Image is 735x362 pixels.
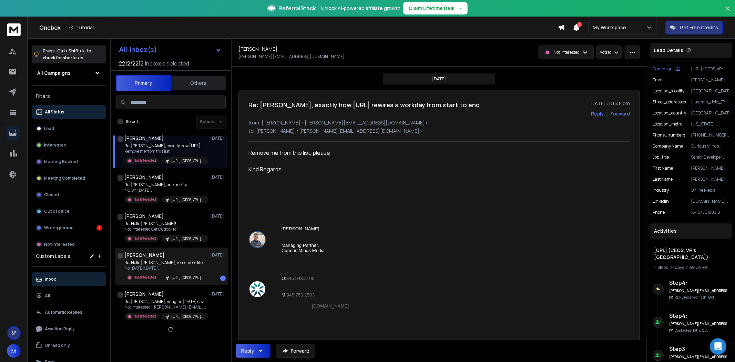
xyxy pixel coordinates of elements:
p: Managing Partner, Curious Minds Media [282,243,349,253]
button: Tutorial [65,23,98,32]
p: Out of office [44,209,70,214]
img: Andrew Engstrom [249,231,266,248]
p: Re: [PERSON_NAME], exactly how [URL] [124,143,207,149]
h3: Inboxes selected [145,59,189,68]
h6: [PERSON_NAME][EMAIL_ADDRESS][DOMAIN_NAME] [669,321,729,326]
p: Not interested Get Outlook for [124,227,207,232]
p: Not Interested [133,236,156,241]
button: Others [171,76,226,91]
p: Reply Received [675,295,714,300]
span: → [457,5,462,12]
div: Onebox [39,23,558,32]
div: 1 [96,225,102,231]
button: Interested [32,138,106,152]
button: Automatic Replies [32,305,106,319]
button: Close banner [723,4,732,21]
h1: [PERSON_NAME] [124,135,164,142]
p: Re: Hello [PERSON_NAME]! [124,221,207,227]
p: [PERSON_NAME] [691,165,729,171]
div: Open Intercom Messenger [710,338,726,355]
button: Primary [116,75,171,91]
p: [PERSON_NAME][EMAIL_ADDRESS][DOMAIN_NAME] [238,54,345,59]
p: My Workspace [593,24,629,31]
p: Curious Minds Media [691,143,729,149]
button: All Status [32,105,106,119]
button: Out of office [32,204,106,218]
p: No [DATE][DATE], [124,265,207,271]
button: Inbox [32,272,106,286]
p: industry [653,188,669,193]
h2: [PERSON_NAME] [282,226,349,232]
p: Meeting Booked [44,159,78,164]
p: location_country [653,110,686,116]
p: location_locality [653,88,684,94]
a: 845.943.2100 [286,276,315,281]
p: Re: [PERSON_NAME], one brief to [124,182,207,188]
button: Closed [32,188,106,202]
div: Kind Regards, [248,165,450,339]
button: Reply [591,110,604,117]
p: [PERSON_NAME][EMAIL_ADDRESS][DOMAIN_NAME] [691,77,729,83]
h1: All Campaigns [37,70,71,77]
p: [DATE] [210,213,226,219]
p: Get Free Credits [680,24,718,31]
button: Get Free Credits [665,21,723,34]
p: Unread only [45,343,70,348]
p: Not Interested [133,158,156,163]
p: Not Interested [133,275,156,280]
p: {'loremip_dolo_7': '', 'sitametco': 'adipi elitsed', 'doeiusm': 'tempor incidi', 'utl': '20.04,-9... [691,99,729,105]
a: [DOMAIN_NAME] [312,303,349,309]
p: Company Name [653,143,683,149]
button: Wrong person1 [32,221,106,235]
p: [GEOGRAPHIC_DATA] [691,110,729,116]
p: to: [PERSON_NAME] <[PERSON_NAME][EMAIL_ADDRESS][DOMAIN_NAME]> [248,128,630,134]
h1: [PERSON_NAME] [124,174,164,181]
button: Unread only [32,339,106,352]
h1: [PERSON_NAME] [124,252,164,259]
p: [URL] (CEOS, VP's [GEOGRAPHIC_DATA]) 2 [171,314,204,319]
p: [DATE] : 01:48 pm [589,100,630,107]
button: Not Interested [32,238,106,251]
p: Lead Details [654,47,683,54]
h1: [URL] (CEOS, VP's [GEOGRAPHIC_DATA]) [654,247,728,261]
h1: Re: [PERSON_NAME], exactly how [URL] rewires a workday from start to end [248,100,480,110]
p: [DATE] [210,135,226,141]
button: M [7,344,21,358]
span: 13th, Oct [693,328,708,333]
p: Not Interested [553,50,580,55]
button: Reply [236,344,270,358]
p: location_metro [653,121,682,127]
h3: Custom Labels [36,253,70,260]
p: Re: [PERSON_NAME], imagine [DATE] chaos [124,299,207,304]
p: [DATE] [210,174,226,180]
span: Ctrl + Shift + k [56,47,85,55]
label: Select [126,119,138,124]
p: Closed [44,192,59,198]
p: Lead [44,126,54,131]
button: Claim Lifetime Deal→ [403,2,468,14]
p: O: [282,275,349,281]
p: [URL] (CEOS, VP's [GEOGRAPHIC_DATA]) 3 [171,275,204,280]
p: [DATE] [210,291,226,297]
p: [PHONE_NUMBER], [PHONE_NUMBER], [PHONE_NUMBER], [PHONE_NUMBER] [691,132,729,138]
p: street_addresses [653,99,686,105]
p: [PERSON_NAME] [691,177,729,182]
p: [URL] (CEOS, VP's [GEOGRAPHIC_DATA]) 3 [171,197,204,202]
p: 18457501503.0 [691,210,729,215]
p: Contacted [675,328,708,333]
p: [DATE] [432,76,446,82]
p: [US_STATE], [US_STATE] [691,121,729,127]
img: Curious Minds Media [249,281,266,298]
p: from: [PERSON_NAME] <[PERSON_NAME][EMAIL_ADDRESS][DOMAIN_NAME]> [248,119,630,126]
p: Inbox [45,276,56,282]
p: Re: Hello [PERSON_NAME], remember life [124,260,207,265]
p: Press to check for shortcuts. [43,48,91,61]
p: Add to [600,50,611,55]
p: Not Interested [133,197,156,202]
p: Phone [653,210,665,215]
p: [URL] (CEOS, VP's [GEOGRAPHIC_DATA]) [171,158,204,163]
button: Meeting Completed [32,171,106,185]
button: Awaiting Reply [32,322,106,336]
h1: [PERSON_NAME] [238,46,277,52]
